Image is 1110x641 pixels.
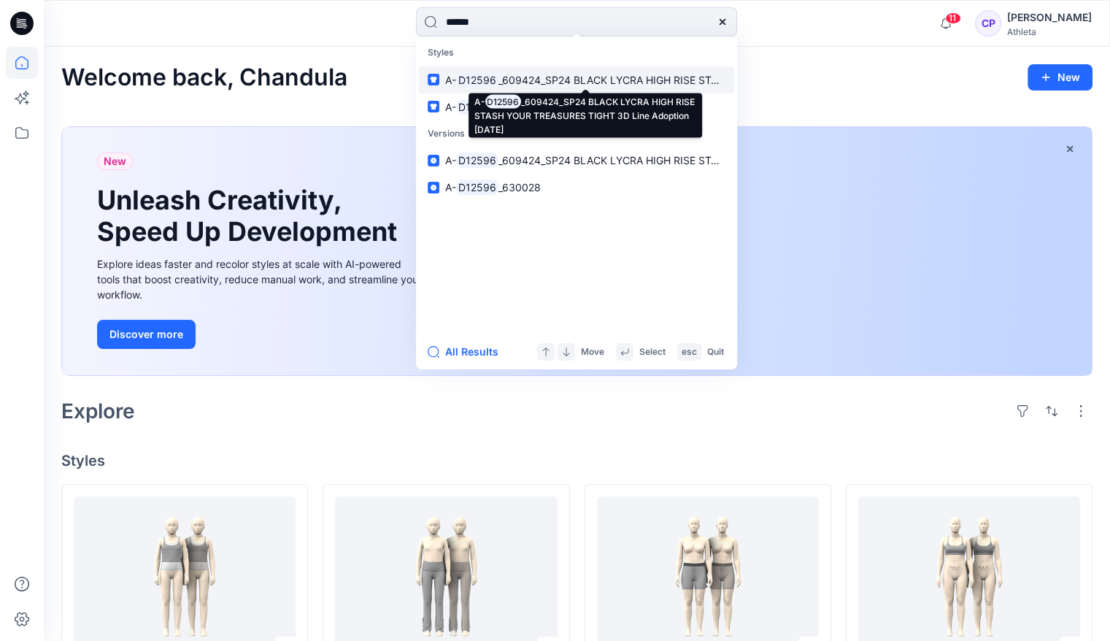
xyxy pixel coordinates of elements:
[428,343,508,361] button: All Results
[61,452,1092,469] h4: Styles
[456,99,498,115] mark: D12596
[61,399,135,423] h2: Explore
[445,74,456,86] span: A-
[945,12,961,24] span: 11
[456,152,498,169] mark: D12596
[498,181,541,193] span: _630028
[97,320,425,349] a: Discover more
[419,93,734,120] a: A-D12596_630028
[419,39,734,66] p: Styles
[975,10,1001,37] div: CP
[456,72,498,88] mark: D12596
[498,154,979,166] span: _609424_SP24 BLACK LYCRA HIGH RISE STASH YOUR TREASURES TIGHT 3D Line Adoption [DATE]
[419,66,734,93] a: A-D12596_609424_SP24 BLACK LYCRA HIGH RISE STASH YOUR TREASURES TIGHT 3D Line Adoption [DATE]
[498,74,979,86] span: _609424_SP24 BLACK LYCRA HIGH RISE STASH YOUR TREASURES TIGHT 3D Line Adoption [DATE]
[682,345,697,360] p: esc
[419,120,734,147] p: Versions
[445,154,456,166] span: A-
[97,320,196,349] button: Discover more
[104,153,126,170] span: New
[445,181,456,193] span: A-
[419,174,734,201] a: A-D12596_630028
[639,345,666,360] p: Select
[445,101,456,113] span: A-
[498,101,541,113] span: _630028
[456,179,498,196] mark: D12596
[97,185,404,247] h1: Unleash Creativity, Speed Up Development
[1007,26,1092,37] div: Athleta
[97,256,425,302] div: Explore ideas faster and recolor styles at scale with AI-powered tools that boost creativity, red...
[419,147,734,174] a: A-D12596_609424_SP24 BLACK LYCRA HIGH RISE STASH YOUR TREASURES TIGHT 3D Line Adoption [DATE]
[1028,64,1092,91] button: New
[1007,9,1092,26] div: [PERSON_NAME]
[581,345,604,360] p: Move
[707,345,724,360] p: Quit
[61,64,347,91] h2: Welcome back, Chandula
